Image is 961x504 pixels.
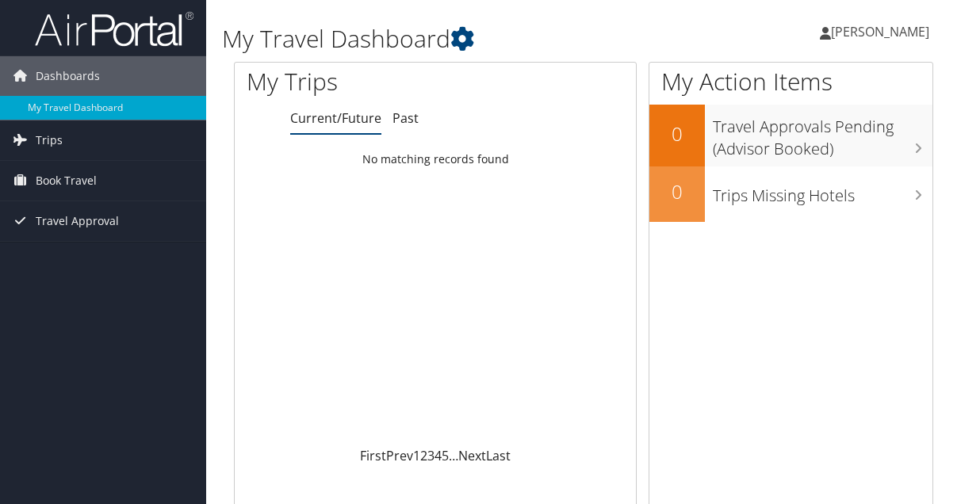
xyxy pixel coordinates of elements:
[386,447,413,464] a: Prev
[649,65,932,98] h1: My Action Items
[235,145,636,174] td: No matching records found
[36,56,100,96] span: Dashboards
[442,447,449,464] a: 5
[360,447,386,464] a: First
[420,447,427,464] a: 2
[449,447,458,464] span: …
[222,22,704,55] h1: My Travel Dashboard
[35,10,193,48] img: airportal-logo.png
[458,447,486,464] a: Next
[486,447,511,464] a: Last
[36,120,63,160] span: Trips
[649,178,705,205] h2: 0
[831,23,929,40] span: [PERSON_NAME]
[649,105,932,166] a: 0Travel Approvals Pending (Advisor Booked)
[413,447,420,464] a: 1
[392,109,419,127] a: Past
[247,65,457,98] h1: My Trips
[649,166,932,222] a: 0Trips Missing Hotels
[36,201,119,241] span: Travel Approval
[435,447,442,464] a: 4
[713,177,932,207] h3: Trips Missing Hotels
[36,161,97,200] span: Book Travel
[713,108,932,160] h3: Travel Approvals Pending (Advisor Booked)
[427,447,435,464] a: 3
[290,109,381,127] a: Current/Future
[649,120,705,147] h2: 0
[820,8,945,55] a: [PERSON_NAME]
